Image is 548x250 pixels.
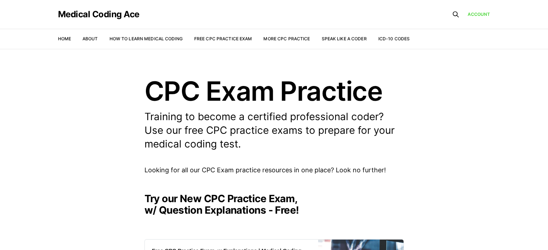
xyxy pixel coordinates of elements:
a: Home [58,36,71,41]
a: Account [468,11,490,18]
a: More CPC Practice [263,36,310,41]
a: Medical Coding Ace [58,10,139,19]
h2: Try our New CPC Practice Exam, w/ Question Explanations - Free! [144,193,404,216]
h1: CPC Exam Practice [144,78,404,104]
a: Speak Like a Coder [322,36,367,41]
a: ICD-10 Codes [378,36,410,41]
p: Training to become a certified professional coder? Use our free CPC practice exams to prepare for... [144,110,404,151]
a: Free CPC Practice Exam [194,36,252,41]
a: How to Learn Medical Coding [110,36,183,41]
a: About [83,36,98,41]
p: Looking for all our CPC Exam practice resources in one place? Look no further! [144,165,404,176]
